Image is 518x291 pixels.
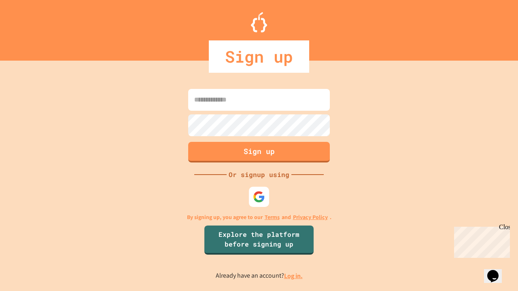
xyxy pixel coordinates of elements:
[284,272,303,280] a: Log in.
[204,226,314,255] a: Explore the platform before signing up
[293,213,328,221] a: Privacy Policy
[265,213,280,221] a: Terms
[251,12,267,32] img: Logo.svg
[3,3,56,51] div: Chat with us now!Close
[216,271,303,281] p: Already have an account?
[253,191,265,203] img: google-icon.svg
[451,224,510,258] iframe: chat widget
[209,40,309,73] div: Sign up
[227,170,291,179] div: Or signup using
[484,259,510,283] iframe: chat widget
[187,213,331,221] p: By signing up, you agree to our and .
[188,142,330,162] button: Sign up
